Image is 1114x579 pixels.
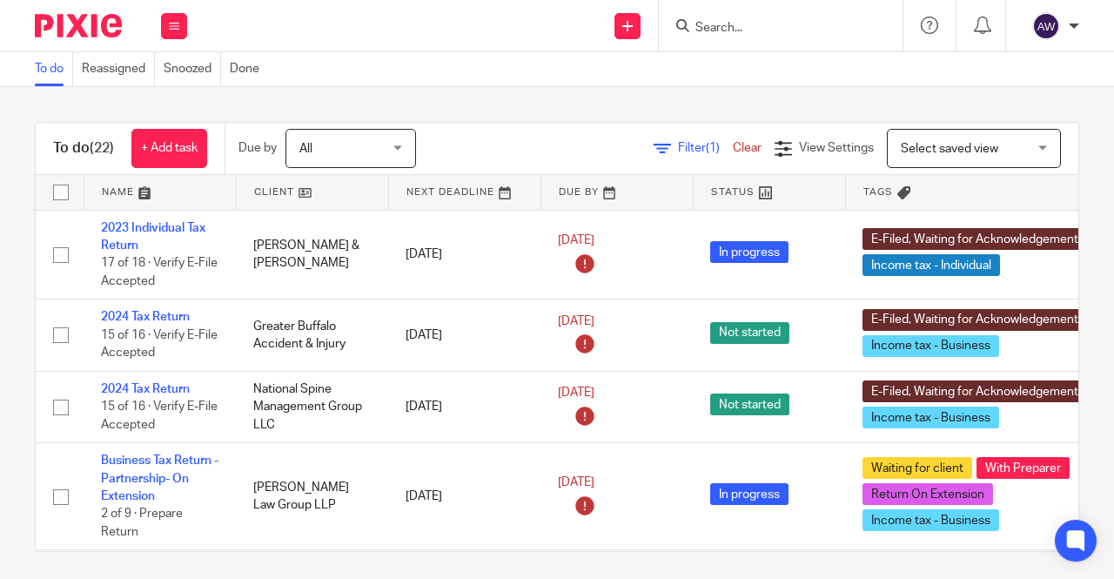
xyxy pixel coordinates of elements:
span: View Settings [799,142,874,154]
img: svg%3E [1032,12,1060,40]
span: 2 of 9 · Prepare Return [101,508,183,538]
span: Income tax - Individual [862,254,1000,276]
span: 15 of 16 · Verify E-File Accepted [101,401,218,431]
span: E-Filed, Waiting for Acknowledgement [862,228,1087,250]
span: [DATE] [558,387,594,399]
span: [DATE] [558,315,594,327]
td: National Spine Management Group LLC [236,371,388,442]
span: Not started [710,394,789,415]
td: [PERSON_NAME] & [PERSON_NAME] [236,210,388,300]
span: Income tax - Business [862,407,999,428]
span: (1) [706,142,720,154]
span: [DATE] [558,476,594,488]
span: In progress [710,483,789,505]
span: Select saved view [901,143,998,155]
span: (22) [90,141,114,155]
a: 2024 Tax Return [101,383,190,395]
a: Clear [733,142,762,154]
img: Pixie [35,14,122,37]
a: Reassigned [82,52,155,86]
span: Filter [678,142,733,154]
a: Snoozed [164,52,221,86]
span: Income tax - Business [862,335,999,357]
td: [DATE] [388,371,540,442]
span: Waiting for client [862,457,972,479]
td: [DATE] [388,443,540,550]
h1: To do [53,139,114,158]
a: 2023 Individual Tax Return [101,222,205,252]
span: 15 of 16 · Verify E-File Accepted [101,329,218,360]
span: [DATE] [558,234,594,246]
span: Not started [710,322,789,344]
span: Tags [863,187,893,197]
p: Due by [238,139,277,157]
span: 17 of 18 · Verify E-File Accepted [101,257,218,287]
a: Business Tax Return - Partnership- On Extension [101,454,218,502]
span: In progress [710,241,789,263]
span: E-Filed, Waiting for Acknowledgement [862,380,1087,402]
a: To do [35,52,73,86]
span: With Preparer [976,457,1070,479]
td: [PERSON_NAME] Law Group LLP [236,443,388,550]
span: Return On Extension [862,483,993,505]
input: Search [694,21,850,37]
td: Greater Buffalo Accident & Injury [236,300,388,371]
a: + Add task [131,129,207,168]
a: Done [230,52,268,86]
span: All [299,143,312,155]
td: [DATE] [388,210,540,300]
span: Income tax - Business [862,509,999,531]
td: [DATE] [388,300,540,371]
span: E-Filed, Waiting for Acknowledgement [862,309,1087,331]
a: 2024 Tax Return [101,311,190,323]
